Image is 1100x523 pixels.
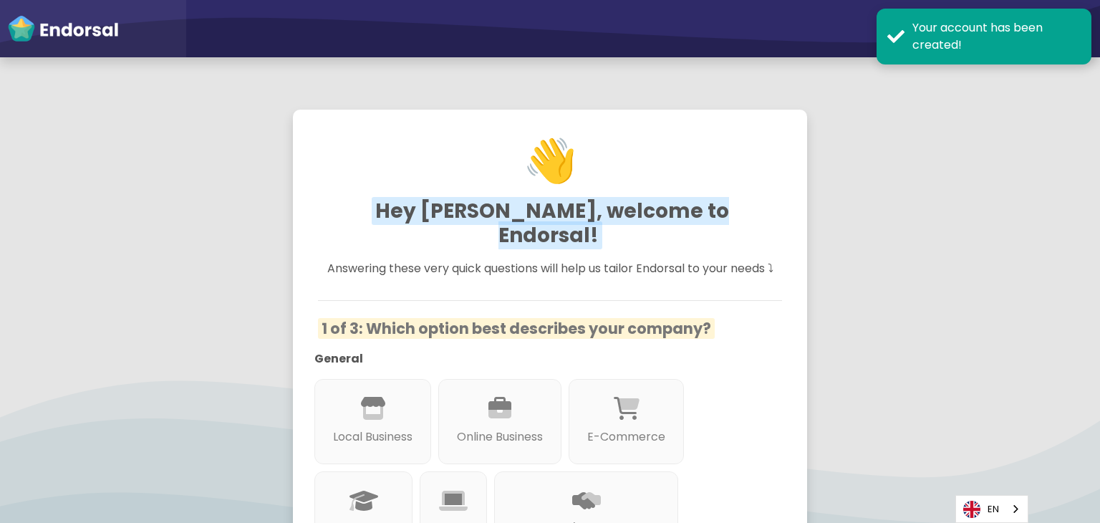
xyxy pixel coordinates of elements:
img: endorsal-logo-white@2x.png [7,14,119,43]
h1: 👋 [319,75,781,245]
div: Your account has been created! [912,19,1081,54]
a: EN [956,496,1028,522]
p: General [314,350,764,368]
div: Language [955,495,1028,523]
aside: Language selected: English [955,495,1028,523]
span: 1 of 3: Which option best describes your company? [318,318,715,339]
p: Online Business [457,428,543,446]
span: Hey [PERSON_NAME], welcome to Endorsal! [372,197,729,249]
span: Answering these very quick questions will help us tailor Endorsal to your needs ⤵︎ [327,260,773,277]
p: E-Commerce [587,428,665,446]
p: Local Business [333,428,412,446]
